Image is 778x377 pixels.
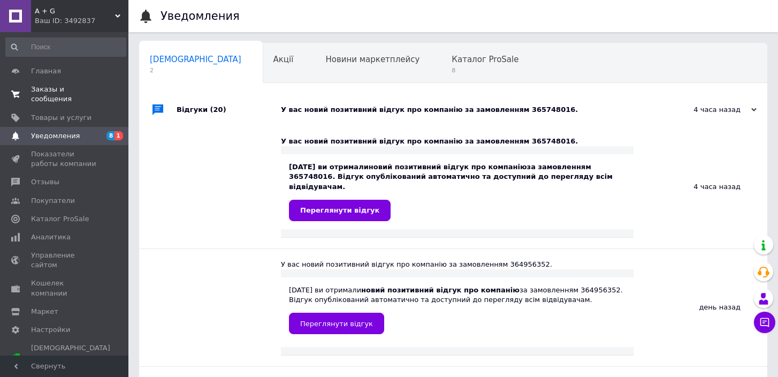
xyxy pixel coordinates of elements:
b: новий позитивний відгук про компанію [369,163,527,171]
a: Переглянути відгук [289,313,384,334]
span: Каталог ProSale [31,214,89,224]
input: Поиск [5,37,126,57]
b: новий позитивний відгук про компанію [361,286,520,294]
span: Переглянути відгук [300,206,379,214]
div: У вас новий позитивний відгук про компанію за замовленням 365748016. [281,137,634,146]
span: Заказы и сообщения [31,85,99,104]
div: [DATE] ви отримали за замовленням 364956352. Відгук опублікований автоматично та доступний до пер... [289,285,626,334]
span: Новини маркетплейсу [325,55,419,64]
div: У вас новий позитивний відгук про компанію за замовленням 365748016. [281,105,650,115]
span: Каталог ProSale [452,55,518,64]
button: Чат с покупателем [754,312,775,333]
span: Управление сайтом [31,251,99,270]
div: 4 часа назад [650,105,757,115]
div: Ваш ID: 3492837 [35,16,128,26]
div: день назад [634,249,767,366]
span: Настройки [31,325,70,335]
span: Акції [273,55,294,64]
span: Показатели работы компании [31,149,99,169]
span: [DEMOGRAPHIC_DATA] и счета [31,343,110,373]
span: 1 [115,131,123,140]
span: 8 [452,66,518,74]
span: Уведомления [31,131,80,141]
div: Відгуки [177,94,281,126]
span: Аналитика [31,232,71,242]
span: (20) [210,105,226,114]
a: Переглянути відгук [289,200,391,221]
div: [DATE] ви отримали за замовленням 365748016. Відгук опублікований автоматично та доступний до пер... [289,162,626,221]
span: Покупатели [31,196,75,206]
span: 2 [150,66,241,74]
span: Главная [31,66,61,76]
h1: Уведомления [161,10,240,22]
span: Товары и услуги [31,113,91,123]
span: Кошелек компании [31,278,99,298]
span: A + G [35,6,115,16]
div: У вас новий позитивний відгук про компанію за замовленням 364956352. [281,260,634,269]
span: 8 [106,131,115,140]
span: [DEMOGRAPHIC_DATA] [150,55,241,64]
span: Маркет [31,307,58,316]
div: 4 часа назад [634,126,767,248]
span: Переглянути відгук [300,320,373,328]
span: Отзывы [31,177,59,187]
